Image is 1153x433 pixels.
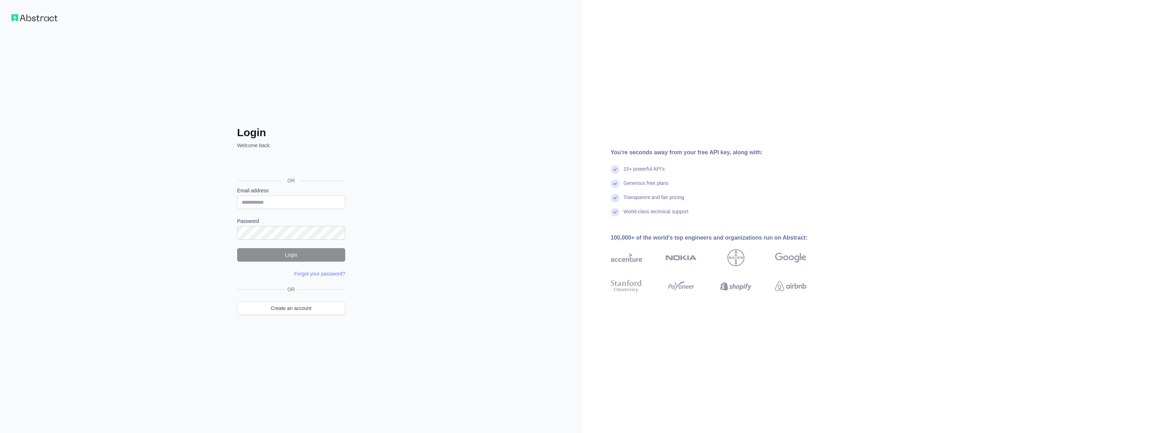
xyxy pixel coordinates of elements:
[611,180,619,188] img: check mark
[611,194,619,202] img: check mark
[237,248,345,262] button: Login
[237,142,345,149] p: Welcome back
[624,165,665,180] div: 15+ powerful API's
[624,194,684,208] div: Transparent and fair pricing
[611,278,642,294] img: stanford university
[727,249,744,266] img: bayer
[775,278,806,294] img: airbnb
[720,278,752,294] img: shopify
[666,249,697,266] img: nokia
[282,177,300,184] span: OR
[237,187,345,194] label: Email address
[624,208,689,222] div: World-class technical support
[624,180,669,194] div: Generous free plans
[234,157,347,172] iframe: Sign in with Google Button
[237,301,345,315] a: Create an account
[294,271,345,277] a: Forgot your password?
[237,218,345,225] label: Password
[611,148,829,157] div: You're seconds away from your free API key, along with:
[666,278,697,294] img: payoneer
[237,126,345,139] h2: Login
[11,14,58,21] img: Workflow
[775,249,806,266] img: google
[611,165,619,174] img: check mark
[284,286,298,293] span: OR
[611,249,642,266] img: accenture
[611,208,619,216] img: check mark
[611,234,829,242] div: 100,000+ of the world's top engineers and organizations run on Abstract:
